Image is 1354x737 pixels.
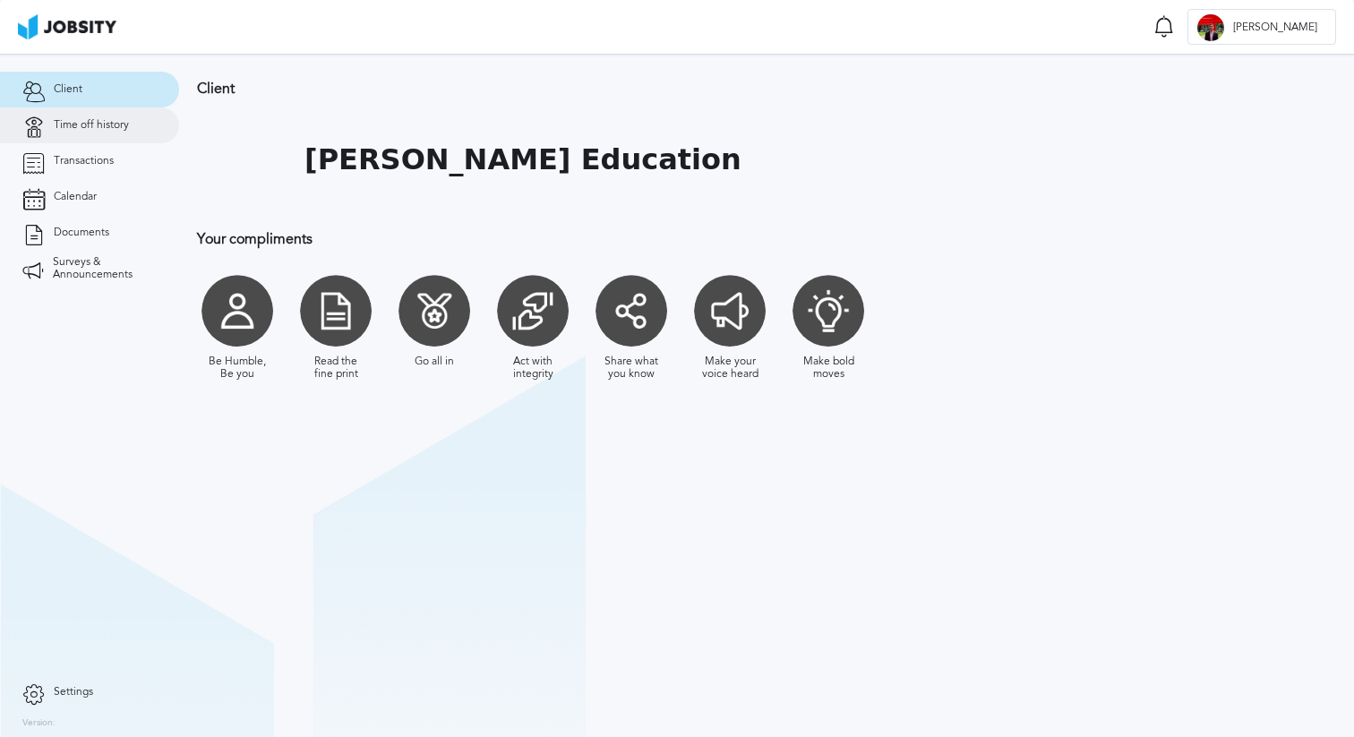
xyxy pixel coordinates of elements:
button: L[PERSON_NAME] [1187,9,1336,45]
div: Make your voice heard [698,356,761,381]
h3: Client [197,81,1169,97]
div: Go all in [415,356,454,368]
span: Surveys & Announcements [53,256,157,281]
span: Calendar [54,191,97,203]
div: Share what you know [600,356,663,381]
span: Transactions [54,155,114,167]
h3: Your compliments [197,231,1169,247]
span: Documents [54,227,109,239]
div: L [1197,14,1224,41]
div: Act with integrity [501,356,564,381]
span: Client [54,83,82,96]
img: ab4bad089aa723f57921c736e9817d99.png [18,14,116,39]
label: Version: [22,718,56,729]
h1: [PERSON_NAME] Education [304,143,741,176]
div: Read the fine print [304,356,367,381]
div: Make bold moves [797,356,860,381]
span: Settings [54,686,93,698]
span: Time off history [54,119,129,132]
div: Be Humble, Be you [206,356,269,381]
span: [PERSON_NAME] [1224,21,1326,34]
